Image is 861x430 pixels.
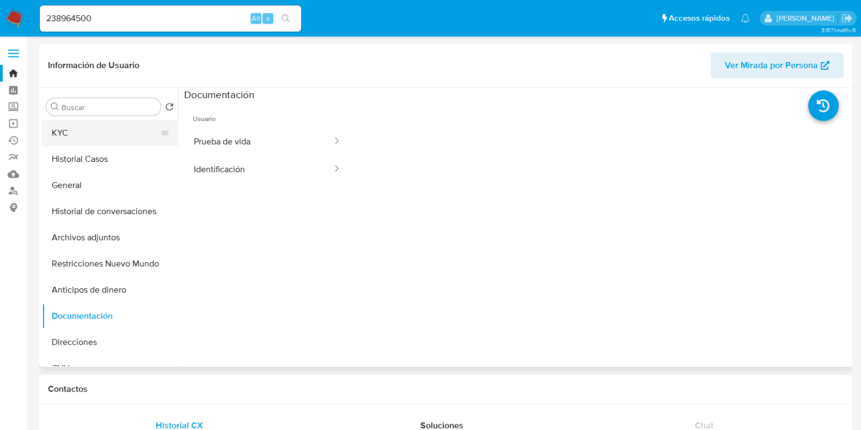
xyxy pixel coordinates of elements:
button: Documentación [42,303,178,329]
button: KYC [42,120,169,146]
a: Salir [841,13,853,24]
button: Restricciones Nuevo Mundo [42,251,178,277]
input: Buscar usuario o caso... [40,11,301,26]
button: Historial de conversaciones [42,198,178,225]
button: Archivos adjuntos [42,225,178,251]
button: General [42,172,178,198]
h1: Información de Usuario [48,60,139,71]
span: Accesos rápidos [669,13,730,24]
button: search-icon [274,11,297,26]
button: Direcciones [42,329,178,355]
span: Alt [252,13,260,23]
button: Volver al orden por defecto [165,102,174,114]
button: Historial Casos [42,146,178,172]
span: Ver Mirada por Persona [725,52,818,78]
span: s [266,13,270,23]
h1: Contactos [48,384,844,395]
p: florencia.lera@mercadolibre.com [776,13,838,23]
button: CVU [42,355,178,381]
button: Ver Mirada por Persona [711,52,844,78]
input: Buscar [62,102,156,112]
button: Buscar [51,102,59,111]
button: Anticipos de dinero [42,277,178,303]
a: Notificaciones [741,14,750,23]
